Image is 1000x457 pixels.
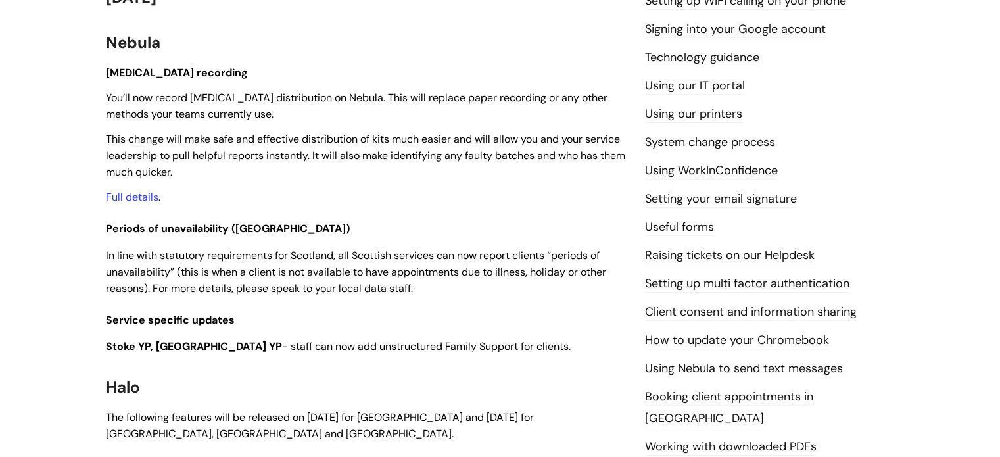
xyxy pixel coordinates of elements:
[645,332,829,349] a: How to update your Chromebook
[106,190,160,204] span: .
[106,377,140,397] span: Halo
[645,389,813,427] a: Booking client appointments in [GEOGRAPHIC_DATA]
[645,49,759,66] a: Technology guidance
[106,410,534,441] span: The following features will be released on [DATE] for [GEOGRAPHIC_DATA] and [DATE] for [GEOGRAPHI...
[645,360,843,377] a: Using Nebula to send text messages
[106,222,350,235] span: Periods of unavailability ([GEOGRAPHIC_DATA])
[106,339,282,353] strong: Stoke YP, [GEOGRAPHIC_DATA] YP
[645,78,745,95] a: Using our IT portal
[106,339,571,353] span: - staff can now add unstructured Family Support for clients.
[106,249,606,295] span: In line with statutory requirements for Scotland, all Scottish services can now report clients “p...
[106,66,248,80] span: [MEDICAL_DATA] recording
[106,313,235,327] span: Service specific updates
[645,106,742,123] a: Using our printers
[645,276,849,293] a: Setting up multi factor authentication
[645,191,797,208] a: Setting your email signature
[106,91,607,121] span: You’ll now record [MEDICAL_DATA] distribution on Nebula. This will replace paper recording or any...
[106,32,160,53] span: Nebula
[645,304,857,321] a: Client consent and information sharing
[645,21,826,38] a: Signing into your Google account
[106,190,158,204] a: Full details
[645,247,815,264] a: Raising tickets on our Helpdesk
[645,439,817,456] a: Working with downloaded PDFs
[645,162,778,180] a: Using WorkInConfidence
[645,134,775,151] a: System change process
[106,132,625,179] span: This change will make safe and effective distribution of kits much easier and will allow you and ...
[645,219,714,236] a: Useful forms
